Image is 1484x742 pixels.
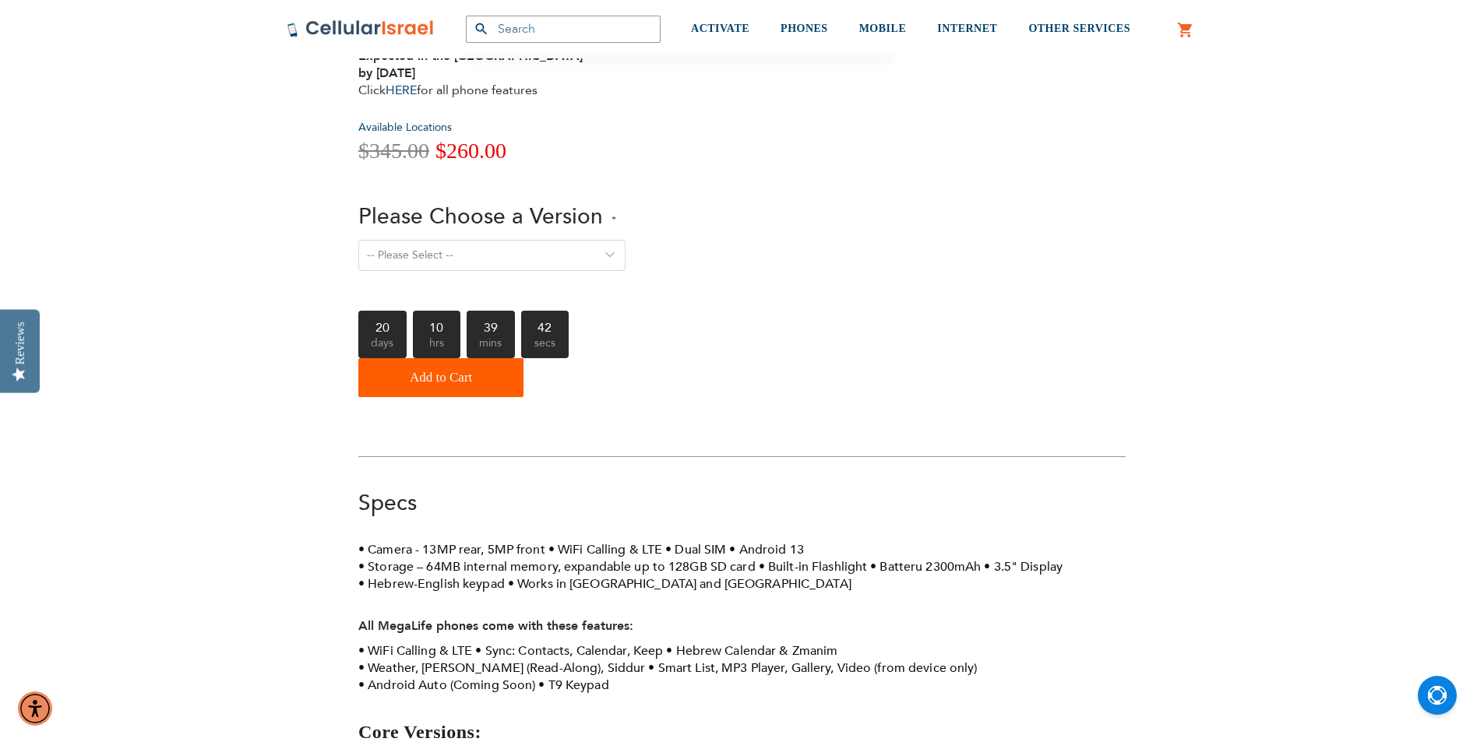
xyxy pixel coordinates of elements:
[937,23,997,34] span: INTERNET
[665,541,726,558] li: Dual SIM
[358,311,407,334] b: 20
[18,691,52,726] div: Accessibility Menu
[358,642,472,659] li: WiFi Calling & LTE
[413,334,461,358] span: hrs
[358,202,603,231] span: Please Choose a Version
[759,558,868,575] li: Built-in Flashlight
[287,19,435,38] img: Cellular Israel Logo
[691,23,749,34] span: ACTIVATE
[358,139,429,163] span: $345.00
[358,120,452,135] a: Available Locations
[859,23,907,34] span: MOBILE
[358,358,523,397] button: Add to Cart
[358,541,545,558] li: Camera - 13MP rear, 5MP front
[435,139,506,163] span: $260.00
[413,311,461,334] b: 10
[358,617,633,635] strong: All MegaLife phones come with these features:
[870,558,981,575] li: Batteru 2300mAh
[1028,23,1130,34] span: OTHER SERVICES
[781,23,828,34] span: PHONES
[984,558,1063,575] li: 3.5" Display
[467,334,515,358] span: mins
[358,488,417,518] a: Specs
[521,334,569,358] span: secs
[358,575,505,593] li: Hebrew-English keypad
[521,311,569,334] b: 42
[548,541,662,558] li: WiFi Calling & LTE
[729,541,803,558] li: Android 13
[410,362,472,393] span: Add to Cart
[538,677,608,694] li: T9 Keypad
[648,659,977,677] li: Smart List, MP3 Player, Gallery, Video (from device only)
[358,558,756,575] li: Storage – 64MB internal memory, expandable up to 128GB SD card
[386,82,417,99] a: HERE
[358,334,407,358] span: days
[475,642,663,659] li: Sync: Contacts, Calendar, Keep
[467,311,515,334] b: 39
[466,16,661,43] input: Search
[358,722,481,742] strong: Core Versions:
[358,659,645,677] li: Weather, [PERSON_NAME] (Read-Along), Siddur
[13,322,27,364] div: Reviews
[358,677,535,694] li: Android Auto (Coming Soon)
[508,575,851,593] li: Works in [GEOGRAPHIC_DATA] and [GEOGRAPHIC_DATA]
[666,642,837,659] li: Hebrew Calendar & Zmanim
